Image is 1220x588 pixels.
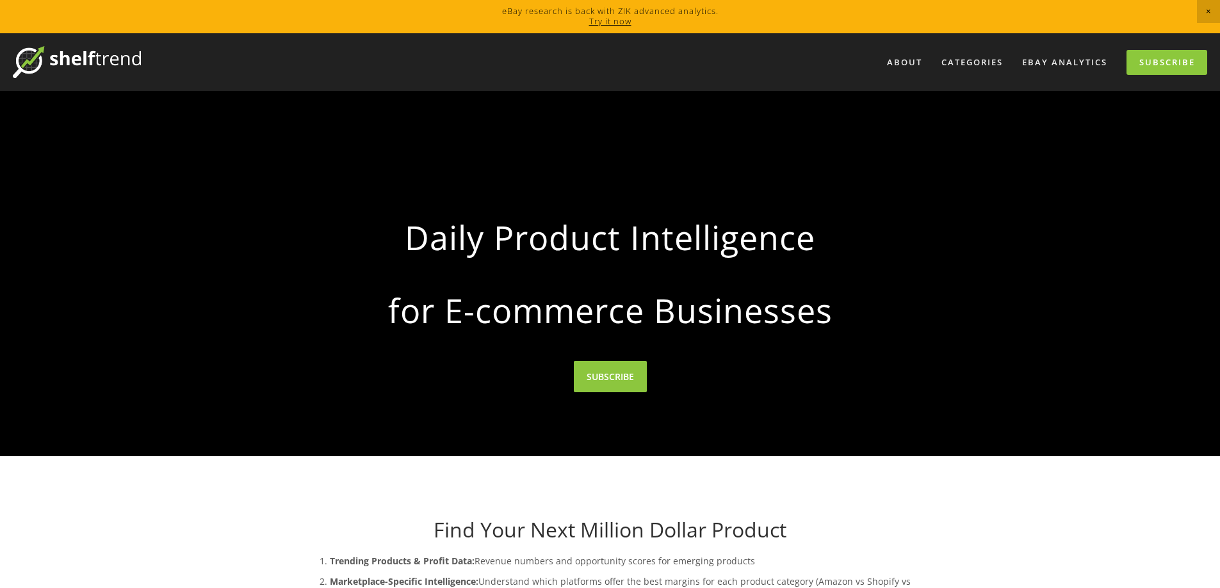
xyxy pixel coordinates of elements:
[13,46,141,78] img: ShelfTrend
[589,15,631,27] a: Try it now
[1014,52,1116,73] a: eBay Analytics
[304,518,916,542] h1: Find Your Next Million Dollar Product
[1126,50,1207,75] a: Subscribe
[933,52,1011,73] div: Categories
[330,555,475,567] strong: Trending Products & Profit Data:
[325,280,896,340] strong: for E-commerce Businesses
[574,361,647,392] a: SUBSCRIBE
[879,52,931,73] a: About
[330,575,478,587] strong: Marketplace-Specific Intelligence:
[330,553,916,569] p: Revenue numbers and opportunity scores for emerging products
[325,207,896,267] strong: Daily Product Intelligence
